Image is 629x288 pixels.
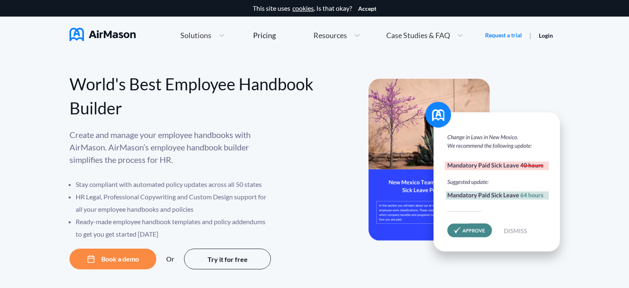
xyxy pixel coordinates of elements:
[76,191,272,215] li: HR Legal, Professional Copywriting and Custom Design support for all your employee handbooks and ...
[539,32,553,39] a: Login
[69,128,272,166] p: Create and manage your employee handbooks with AirMason. AirMason’s employee handbook builder sim...
[166,255,174,263] div: Or
[69,28,136,41] img: AirMason Logo
[313,31,347,39] span: Resources
[358,5,376,12] button: Accept cookies
[253,28,276,43] a: Pricing
[386,31,450,39] span: Case Studies & FAQ
[485,31,522,39] a: Request a trial
[76,215,272,240] li: Ready-made employee handbook templates and policy addendums to get you get started [DATE]
[180,31,211,39] span: Solutions
[529,31,531,39] span: |
[368,79,571,269] img: hero-banner
[184,249,271,269] button: Try it for free
[292,5,314,12] a: cookies
[253,31,276,39] div: Pricing
[69,249,156,269] button: Book a demo
[76,178,272,191] li: Stay compliant with automated policy updates across all 50 states
[69,72,315,120] div: World's Best Employee Handbook Builder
